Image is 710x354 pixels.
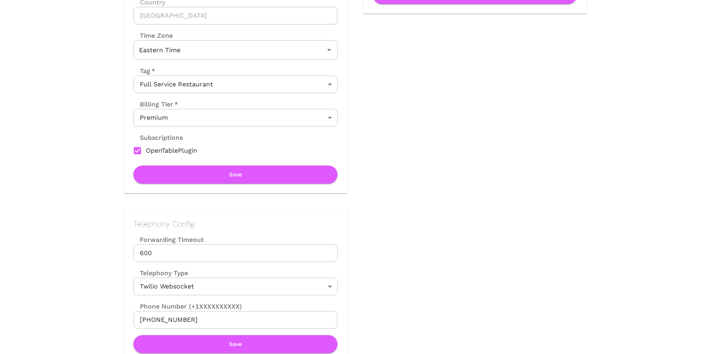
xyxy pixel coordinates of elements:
label: Phone Number (+1XXXXXXXXXX) [133,302,338,311]
span: OpenTablePlugin [146,146,197,156]
div: Twilio Websocket [133,278,338,295]
label: Subscriptions [133,133,183,142]
button: Open [323,44,335,55]
h2: Telephony Config [133,219,338,229]
button: Save [133,335,338,353]
label: Time Zone [133,31,338,40]
label: Telephony Type [133,268,188,278]
label: Tag [133,66,155,76]
div: Full Service Restaurant [133,76,338,93]
div: Premium [133,109,338,127]
label: Forwarding Timeout [133,235,338,244]
button: Save [133,166,338,184]
label: Billing Tier [133,100,178,109]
